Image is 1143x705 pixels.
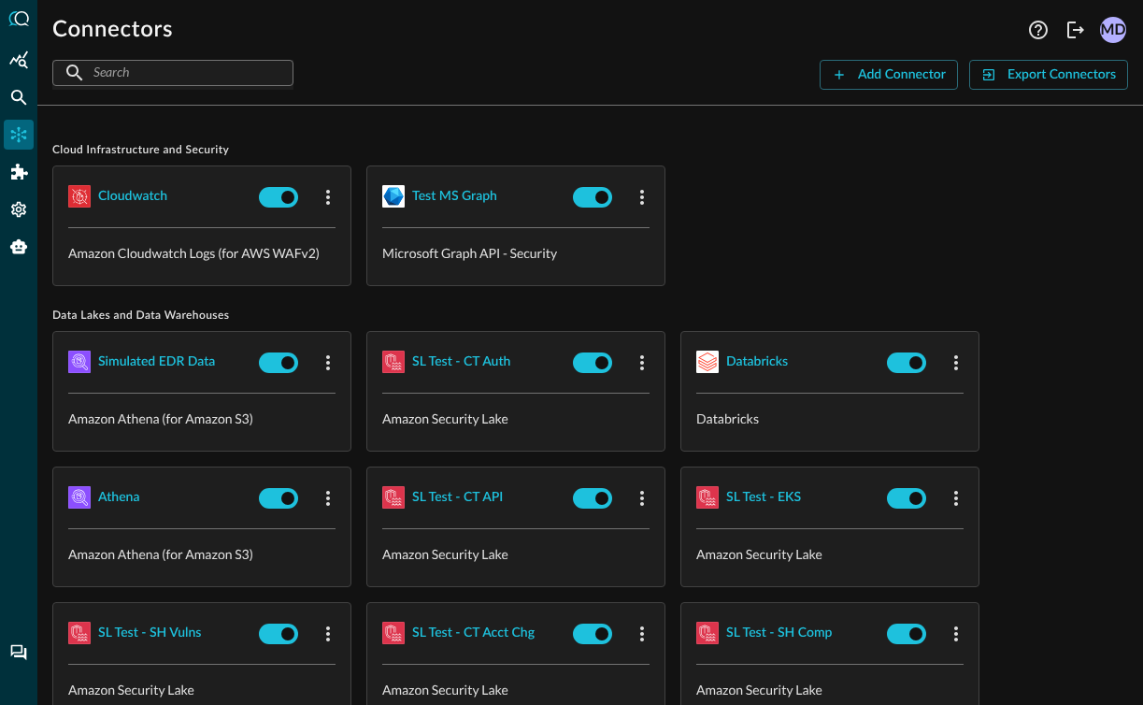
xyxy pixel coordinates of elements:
img: AWSSecurityLake.svg [696,486,719,509]
div: Query Agent [4,232,34,262]
button: SL Test - SH Comp [726,618,832,648]
p: Amazon Cloudwatch Logs (for AWS WAFv2) [68,243,336,263]
p: Microsoft Graph API - Security [382,243,650,263]
button: SL Test - SH Vulns [98,618,201,648]
button: athena [98,482,139,512]
p: Databricks [696,409,964,428]
p: Amazon Security Lake [382,544,650,564]
p: Amazon Security Lake [696,544,964,564]
p: Amazon Security Lake [68,680,336,699]
div: Chat [4,638,34,668]
p: Amazon Athena (for Amazon S3) [68,409,336,428]
img: Databricks.svg [696,351,719,373]
p: Amazon Athena (for Amazon S3) [68,544,336,564]
button: Test MS Graph [412,181,497,211]
div: Settings [4,194,34,224]
div: SL Test - EKS [726,486,801,510]
div: SL Test - CT API [412,486,503,510]
div: athena [98,486,139,510]
button: Export Connectors [969,60,1128,90]
div: SL Test - CT Auth [412,351,510,374]
button: SL Test - CT API [412,482,503,512]
div: SL Test - SH Vulns [98,622,201,645]
button: SL Test - EKS [726,482,801,512]
button: Add Connector [820,60,958,90]
span: Cloud Infrastructure and Security [52,143,1128,158]
div: Test MS Graph [412,185,497,209]
img: AWSSecurityLake.svg [382,351,405,373]
div: SL Test - CT Acct Chg [412,622,535,645]
span: Data Lakes and Data Warehouses [52,309,1128,324]
img: AWSSecurityLake.svg [382,486,405,509]
img: MicrosoftGraph.svg [382,185,405,208]
div: Addons [5,157,35,187]
p: Amazon Security Lake [382,680,650,699]
div: SL Test - SH Comp [726,622,832,645]
img: AWSAthena.svg [68,486,91,509]
div: Add Connector [858,64,946,87]
img: AWSSecurityLake.svg [68,622,91,644]
div: Summary Insights [4,45,34,75]
div: Export Connectors [1007,64,1116,87]
p: Amazon Security Lake [382,409,650,428]
button: Help [1023,15,1053,45]
button: databricks [726,347,788,377]
img: AWSAthena.svg [68,351,91,373]
img: AWSCloudWatchLogs.svg [68,185,91,208]
input: Search [93,55,250,90]
button: SL Test - CT Acct Chg [412,618,535,648]
h1: Connectors [52,15,173,45]
img: AWSSecurityLake.svg [382,622,405,644]
div: MD [1100,17,1126,43]
p: Amazon Security Lake [696,680,964,699]
button: cloudwatch [98,181,167,211]
div: cloudwatch [98,185,167,209]
div: Simulated EDR Data [98,351,215,374]
div: Connectors [4,120,34,150]
button: Logout [1061,15,1091,45]
img: AWSSecurityLake.svg [696,622,719,644]
button: Simulated EDR Data [98,347,215,377]
div: databricks [726,351,788,374]
button: SL Test - CT Auth [412,347,510,377]
div: Federated Search [4,82,34,112]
